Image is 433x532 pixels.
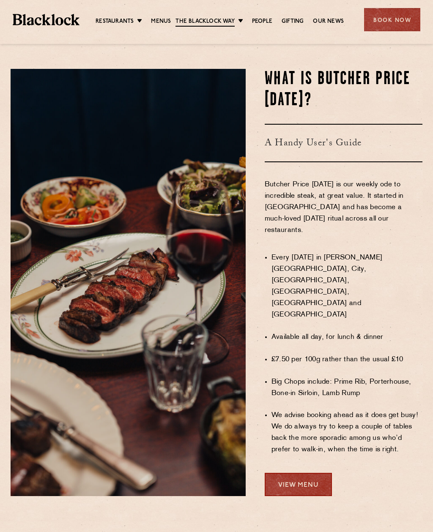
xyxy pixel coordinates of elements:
[271,410,422,456] li: We advise booking ahead as it does get busy! We do always try to keep a couple of tables back the...
[252,17,272,26] a: People
[271,252,422,321] li: Every [DATE] in [PERSON_NAME][GEOGRAPHIC_DATA], City, [GEOGRAPHIC_DATA], [GEOGRAPHIC_DATA], [GEOG...
[96,17,134,26] a: Restaurants
[13,14,79,25] img: BL_Textured_Logo-footer-cropped.svg
[282,17,304,26] a: Gifting
[265,473,332,496] a: View Menu
[271,354,422,366] li: £7.50 per 100g rather than the usual £10
[364,8,420,31] div: Book Now
[175,17,234,27] a: The Blacklock Way
[265,179,422,248] p: Butcher Price [DATE] is our weekly ode to incredible steak, at great value. It started in [GEOGRA...
[271,332,422,343] li: Available all day, for lunch & dinner
[265,69,422,111] h2: WHAT IS BUTCHER PRICE [DATE]?
[313,17,344,26] a: Our News
[151,17,171,26] a: Menus
[271,376,422,399] li: Big Chops include: Prime Rib, Porterhouse, Bone-in Sirloin, Lamb Rump
[265,124,422,162] h3: A Handy User's Guide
